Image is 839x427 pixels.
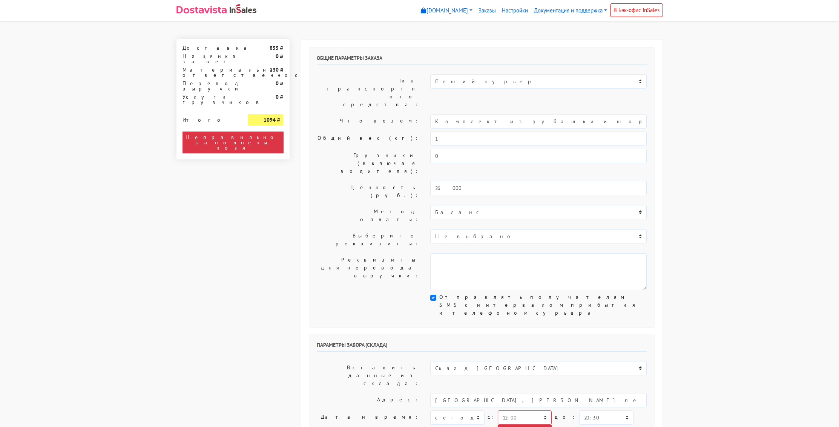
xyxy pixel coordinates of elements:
[276,53,279,60] strong: 0
[610,3,663,17] a: В Бэк-офис InSales
[183,114,237,122] div: Итого
[230,4,257,13] img: InSales
[317,55,647,65] h6: Общие параметры заказа
[183,132,284,153] div: Неправильно заполнены поля
[488,410,495,424] label: c:
[177,45,242,51] div: Доставка
[264,116,276,123] strong: 1094
[311,149,425,178] label: Грузчики (включая водителя):
[276,80,279,87] strong: 0
[475,3,499,18] a: Заказы
[418,3,475,18] a: [DOMAIN_NAME]
[311,393,425,407] label: Адрес:
[311,181,425,202] label: Ценность (руб.):
[177,81,242,91] div: Перевод выручки
[317,342,647,352] h6: Параметры забора (склада)
[311,361,425,390] label: Вставить данные из склада:
[311,132,425,146] label: Общий вес (кг):
[177,67,242,78] div: Материальная ответственность
[531,3,610,18] a: Документация и поддержка
[177,54,242,64] div: Наценка за вес
[311,229,425,250] label: Выберите реквизиты:
[176,6,227,14] img: Dostavista - срочная курьерская служба доставки
[311,114,425,129] label: Что везем:
[177,94,242,105] div: Услуги грузчиков
[439,293,647,317] label: Отправлять получателям SMS с интервалом прибытия и телефоном курьера
[276,93,279,100] strong: 0
[270,44,279,51] strong: 855
[270,66,279,73] strong: 130
[555,410,576,424] label: до:
[311,205,425,226] label: Метод оплаты:
[311,74,425,111] label: Тип транспортного средства:
[311,253,425,290] label: Реквизиты для перевода выручки:
[499,3,531,18] a: Настройки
